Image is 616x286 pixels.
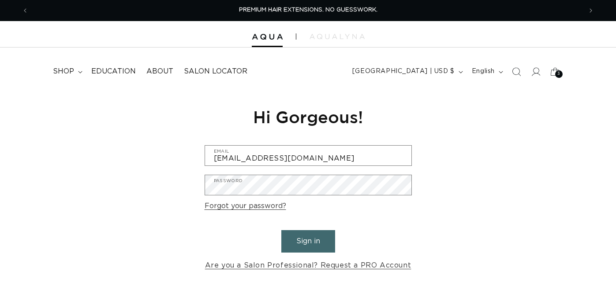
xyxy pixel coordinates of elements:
button: Sign in [281,230,335,253]
button: English [467,63,507,80]
span: 3 [557,70,560,78]
summary: shop [48,62,86,81]
a: Forgot your password? [205,200,286,213]
h1: Hi Gorgeous! [205,106,412,128]
iframe: Chat Widget [572,244,616,286]
a: Education [86,62,141,81]
a: Are you a Salon Professional? Request a PRO Account [205,259,411,272]
a: About [141,62,179,81]
a: Salon Locator [179,62,253,81]
input: Email [205,146,411,165]
span: [GEOGRAPHIC_DATA] | USD $ [352,67,455,76]
span: PREMIUM HAIR EXTENSIONS. NO GUESSWORK. [239,7,377,13]
button: Previous announcement [15,2,35,19]
summary: Search [507,62,526,81]
span: Education [91,67,136,76]
img: Aqua Hair Extensions [252,34,283,40]
span: About [146,67,173,76]
span: shop [53,67,74,76]
button: [GEOGRAPHIC_DATA] | USD $ [347,63,467,80]
img: aqualyna.com [310,34,365,39]
button: Next announcement [581,2,601,19]
span: English [472,67,495,76]
span: Salon Locator [184,67,247,76]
